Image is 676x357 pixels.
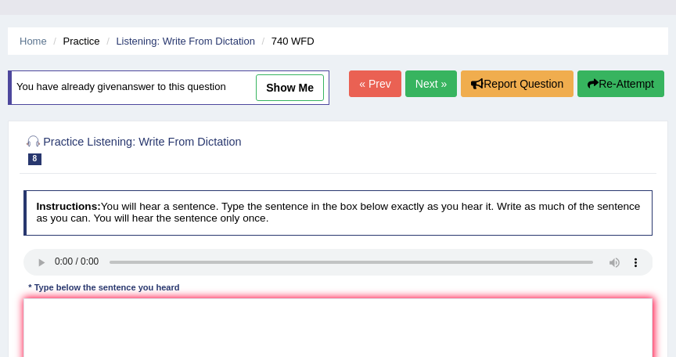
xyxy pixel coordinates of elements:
button: Report Question [461,70,574,97]
h2: Practice Listening: Write From Dictation [23,132,414,165]
button: Re-Attempt [577,70,664,97]
div: You have already given answer to this question [8,70,329,105]
div: * Type below the sentence you heard [23,282,185,295]
a: show me [256,74,324,101]
li: Practice [49,34,99,49]
a: « Prev [349,70,401,97]
li: 740 WFD [258,34,315,49]
h4: You will hear a sentence. Type the sentence in the box below exactly as you hear it. Write as muc... [23,190,653,235]
b: Instructions: [36,200,100,212]
span: 8 [28,153,42,165]
a: Home [20,35,47,47]
a: Listening: Write From Dictation [116,35,255,47]
a: Next » [405,70,457,97]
